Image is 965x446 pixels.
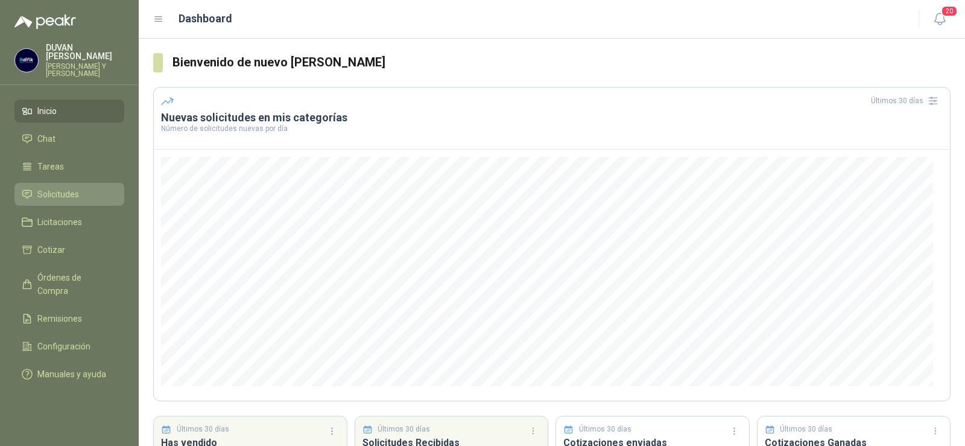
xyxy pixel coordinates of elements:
[14,363,124,386] a: Manuales y ayuda
[14,127,124,150] a: Chat
[37,215,82,229] span: Licitaciones
[14,335,124,358] a: Configuración
[941,5,958,17] span: 20
[14,307,124,330] a: Remisiones
[46,63,124,77] p: [PERSON_NAME] Y [PERSON_NAME]
[37,132,55,145] span: Chat
[37,368,106,381] span: Manuales y ayuda
[37,340,90,353] span: Configuración
[179,10,232,27] h1: Dashboard
[37,160,64,173] span: Tareas
[161,125,943,132] p: Número de solicitudes nuevas por día
[37,312,82,325] span: Remisiones
[14,266,124,302] a: Órdenes de Compra
[172,53,951,72] h3: Bienvenido de nuevo [PERSON_NAME]
[14,100,124,123] a: Inicio
[14,155,124,178] a: Tareas
[37,271,113,298] span: Órdenes de Compra
[579,424,631,435] p: Últimos 30 días
[378,424,430,435] p: Últimos 30 días
[177,424,229,435] p: Últimos 30 días
[46,43,124,60] p: DUVAN [PERSON_NAME]
[37,104,57,118] span: Inicio
[871,91,943,110] div: Últimos 30 días
[15,49,38,72] img: Company Logo
[929,8,951,30] button: 20
[780,424,832,435] p: Últimos 30 días
[37,188,79,201] span: Solicitudes
[14,238,124,261] a: Cotizar
[14,183,124,206] a: Solicitudes
[14,14,76,29] img: Logo peakr
[37,243,65,256] span: Cotizar
[161,110,943,125] h3: Nuevas solicitudes en mis categorías
[14,211,124,234] a: Licitaciones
